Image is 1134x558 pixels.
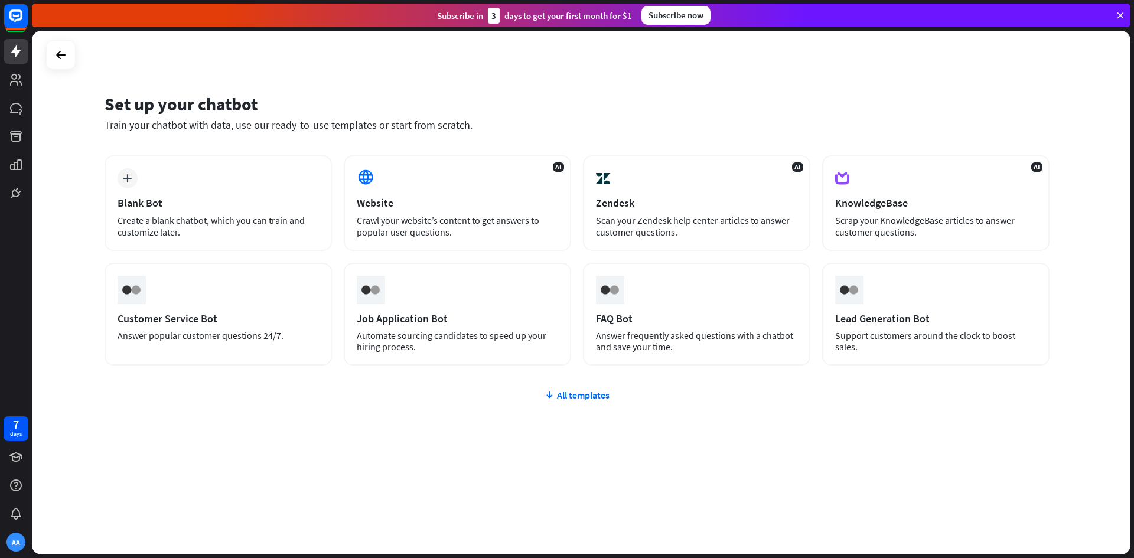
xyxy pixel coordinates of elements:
[488,8,500,24] div: 3
[437,8,632,24] div: Subscribe in days to get your first month for $1
[10,430,22,438] div: days
[641,6,711,25] div: Subscribe now
[4,416,28,441] a: 7 days
[6,533,25,552] div: AA
[13,419,19,430] div: 7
